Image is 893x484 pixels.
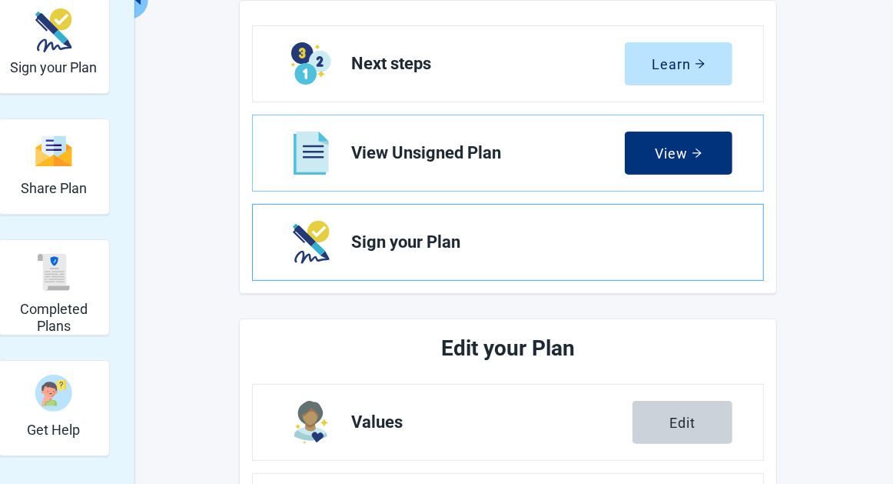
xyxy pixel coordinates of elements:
[625,132,732,175] button: Viewarrow-right
[652,56,705,72] div: Learn
[351,144,625,162] span: View Unsigned Plan
[310,332,706,366] h2: Edit your Plan
[351,55,625,73] span: Next steps
[669,415,695,430] div: Edit
[253,115,763,191] a: View View Unsigned Plan section
[35,254,72,291] img: svg%3e
[253,26,763,102] a: Learn Next steps section
[656,145,702,161] div: View
[35,8,72,52] img: make_plan_official-CpYJDfBD.svg
[10,59,97,76] h2: Sign your Plan
[625,42,732,85] button: Learnarrow-right
[692,148,702,159] span: arrow-right
[35,135,72,168] img: svg%3e
[35,375,72,412] img: person-question-x68TBcxA.svg
[253,385,763,460] a: Edit Values section
[5,301,102,334] h2: Completed Plans
[351,413,632,432] span: Values
[351,233,720,252] span: Sign your Plan
[21,180,87,197] h2: Share Plan
[632,401,732,444] button: Edit
[27,422,80,439] h2: Get Help
[253,205,763,280] a: Next Sign your Plan section
[695,58,705,69] span: arrow-right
